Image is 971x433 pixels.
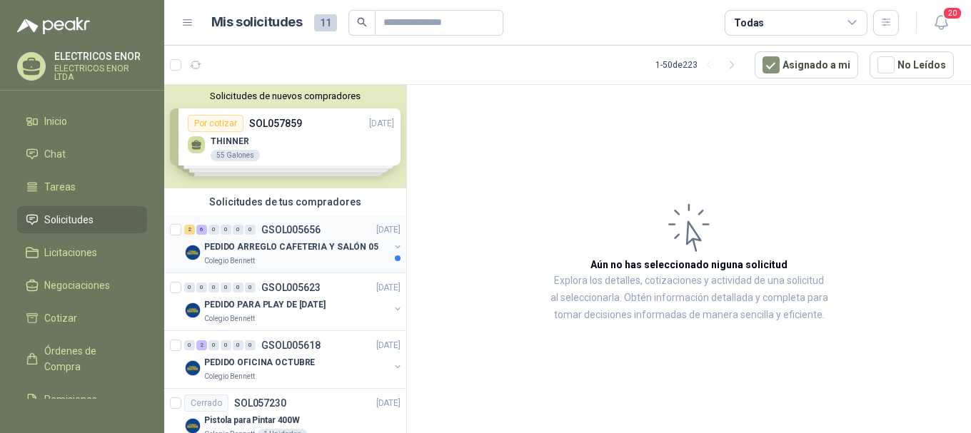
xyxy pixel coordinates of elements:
[550,272,828,324] p: Explora los detalles, cotizaciones y actividad de una solicitud al seleccionarla. Obtén informaci...
[184,279,403,325] a: 0 0 0 0 0 0 GSOL005623[DATE] Company LogoPEDIDO PARA PLAY DE [DATE]Colegio Bennett
[196,282,207,292] div: 0
[44,343,134,375] span: Órdenes de Compra
[184,244,201,261] img: Company Logo
[196,340,207,350] div: 2
[184,337,403,382] a: 0 2 0 0 0 0 GSOL005618[DATE] Company LogoPEDIDO OFICINA OCTUBREColegio Bennett
[44,310,77,326] span: Cotizar
[17,239,147,266] a: Licitaciones
[233,340,243,350] div: 0
[245,225,256,235] div: 0
[942,6,962,20] span: 20
[184,394,228,412] div: Cerrado
[164,188,406,215] div: Solicitudes de tus compradores
[17,272,147,299] a: Negociaciones
[208,225,219,235] div: 0
[204,255,255,267] p: Colegio Bennett
[870,51,954,78] button: No Leídos
[44,245,97,260] span: Licitaciones
[17,141,147,168] a: Chat
[44,392,97,407] span: Remisiones
[245,340,256,350] div: 0
[204,414,300,427] p: Pistola para Pintar 400W
[234,398,286,408] p: SOL057230
[170,91,401,101] button: Solicitudes de nuevos compradores
[54,64,147,81] p: ELECTRICOS ENOR LTDA
[204,371,255,382] p: Colegio Bennett
[44,113,67,129] span: Inicio
[655,54,743,76] div: 1 - 50 de 223
[17,337,147,380] a: Órdenes de Compra
[245,282,256,292] div: 0
[196,225,207,235] div: 6
[376,339,401,352] p: [DATE]
[54,51,147,61] p: ELECTRICOS ENOR
[211,12,303,33] h1: Mis solicitudes
[44,277,110,293] span: Negociaciones
[221,340,231,350] div: 0
[184,221,403,267] a: 2 6 0 0 0 0 GSOL005656[DATE] Company LogoPEDIDO ARREGLO CAFETERIA Y SALÓN 05Colegio Bennett
[17,206,147,233] a: Solicitudes
[184,225,195,235] div: 2
[357,17,367,27] span: search
[221,225,231,235] div: 0
[590,257,788,272] h3: Aún no has seleccionado niguna solicitud
[233,282,243,292] div: 0
[17,386,147,413] a: Remisiones
[44,146,66,162] span: Chat
[208,340,219,350] div: 0
[44,212,94,228] span: Solicitudes
[17,173,147,200] a: Tareas
[928,10,954,36] button: 20
[204,356,315,370] p: PEDIDO OFICINA OCTUBRE
[44,179,76,195] span: Tareas
[17,305,147,332] a: Cotizar
[734,15,764,31] div: Todas
[204,313,255,325] p: Colegio Bennett
[376,397,401,410] p: [DATE]
[376,281,401,295] p: [DATE]
[261,340,321,350] p: GSOL005618
[17,17,90,34] img: Logo peakr
[314,14,337,31] span: 11
[261,282,321,292] p: GSOL005623
[184,360,201,377] img: Company Logo
[221,282,231,292] div: 0
[164,85,406,188] div: Solicitudes de nuevos compradoresPor cotizarSOL057859[DATE] THINNER55 GalonesPor cotizarSOL057770...
[204,298,326,312] p: PEDIDO PARA PLAY DE [DATE]
[755,51,858,78] button: Asignado a mi
[261,225,321,235] p: GSOL005656
[204,240,378,254] p: PEDIDO ARREGLO CAFETERIA Y SALÓN 05
[233,225,243,235] div: 0
[184,340,195,350] div: 0
[17,108,147,135] a: Inicio
[208,282,219,292] div: 0
[184,282,195,292] div: 0
[376,223,401,237] p: [DATE]
[184,302,201,319] img: Company Logo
